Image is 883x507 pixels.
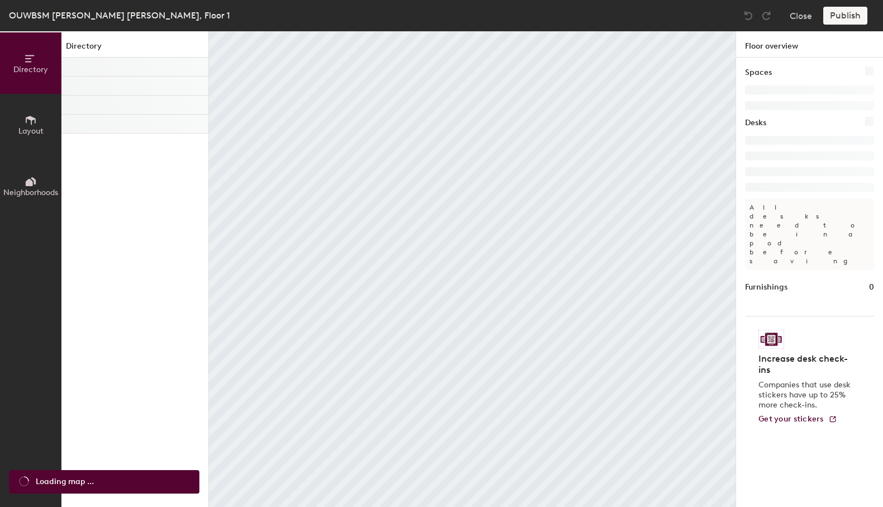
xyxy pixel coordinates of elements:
[36,476,94,488] span: Loading map ...
[743,10,754,21] img: Undo
[758,330,784,349] img: Sticker logo
[18,126,44,136] span: Layout
[761,10,772,21] img: Redo
[758,353,854,376] h4: Increase desk check-ins
[745,281,787,293] h1: Furnishings
[9,8,230,22] div: OUWBSM [PERSON_NAME] [PERSON_NAME], Floor 1
[745,117,766,129] h1: Desks
[736,31,883,58] h1: Floor overview
[758,415,837,424] a: Get your stickers
[758,414,824,424] span: Get your stickers
[758,380,854,410] p: Companies that use desk stickers have up to 25% more check-ins.
[3,188,58,197] span: Neighborhoods
[745,67,772,79] h1: Spaces
[13,65,48,74] span: Directory
[869,281,874,293] h1: 0
[209,31,736,507] canvas: Map
[61,40,208,58] h1: Directory
[790,7,812,25] button: Close
[745,198,874,270] p: All desks need to be in a pod before saving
